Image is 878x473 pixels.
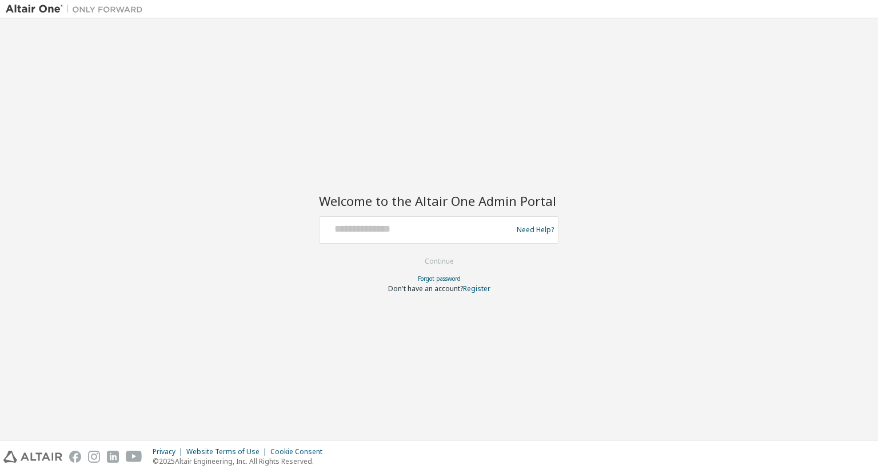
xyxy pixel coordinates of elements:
[153,447,186,456] div: Privacy
[319,193,559,209] h2: Welcome to the Altair One Admin Portal
[126,451,142,463] img: youtube.svg
[3,451,62,463] img: altair_logo.svg
[6,3,149,15] img: Altair One
[153,456,329,466] p: © 2025 Altair Engineering, Inc. All Rights Reserved.
[418,275,461,283] a: Forgot password
[463,284,490,293] a: Register
[186,447,270,456] div: Website Terms of Use
[107,451,119,463] img: linkedin.svg
[270,447,329,456] div: Cookie Consent
[88,451,100,463] img: instagram.svg
[69,451,81,463] img: facebook.svg
[517,229,554,230] a: Need Help?
[388,284,463,293] span: Don't have an account?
